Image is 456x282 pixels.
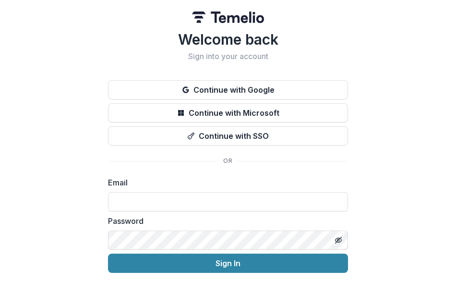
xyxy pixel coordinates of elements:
[108,177,342,188] label: Email
[331,233,346,248] button: Toggle password visibility
[108,31,348,48] h1: Welcome back
[108,103,348,123] button: Continue with Microsoft
[192,12,264,23] img: Temelio
[108,80,348,99] button: Continue with Google
[108,215,342,227] label: Password
[108,254,348,273] button: Sign In
[108,126,348,146] button: Continue with SSO
[108,52,348,61] h2: Sign into your account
